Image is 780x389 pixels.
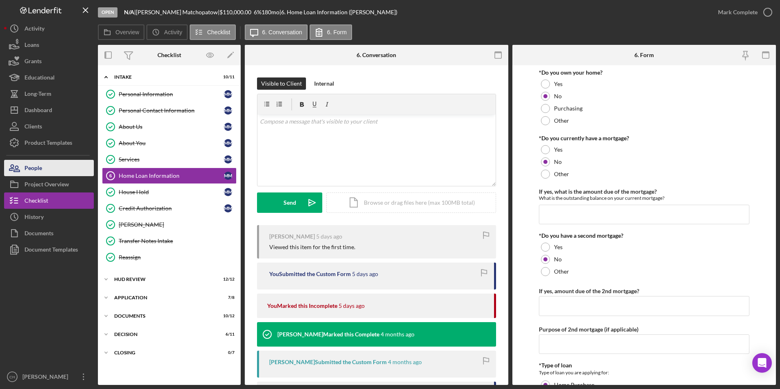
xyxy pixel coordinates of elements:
div: Reassign [119,254,236,261]
div: Activity [24,20,44,39]
div: About You [119,140,224,146]
div: Services [119,156,224,163]
div: Loans [24,37,39,55]
div: Type of loan you are applying for: [539,369,750,377]
div: Internal [314,77,334,90]
div: Application [114,295,214,300]
div: *Do you currently have a mortgage? [539,135,750,141]
div: M M [224,155,232,164]
label: Yes [554,146,563,153]
div: [PERSON_NAME] [269,233,315,240]
time: 2025-04-24 18:56 [381,331,414,338]
div: 6. Form [634,52,654,58]
div: M M [224,123,232,131]
label: Activity [164,29,182,35]
a: Reassign [102,249,237,265]
time: 2025-08-22 17:34 [352,271,378,277]
label: Other [554,171,569,177]
label: Yes [554,244,563,250]
div: What is the outstanding balance on your current mortgage? [539,195,750,201]
div: Checklist [24,192,48,211]
time: 2025-08-22 17:33 [339,303,365,309]
button: Overview [98,24,144,40]
div: Clients [24,118,42,137]
div: [PERSON_NAME] Marked this Complete [277,331,379,338]
label: Checklist [207,29,230,35]
div: 12 / 12 [220,277,235,282]
button: Visible to Client [257,77,306,90]
div: You Submitted the Custom Form [269,271,351,277]
label: Home Purchase [554,382,594,388]
div: 6 / 11 [220,332,235,337]
div: Viewed this item for the first time. [269,244,355,250]
div: *Do you own your home? [539,69,750,76]
button: Activity [4,20,94,37]
div: Decision [114,332,214,337]
tspan: 6 [109,173,112,178]
button: Long-Term [4,86,94,102]
time: 2025-08-22 17:42 [316,233,342,240]
div: Credit Authorization [119,205,224,212]
div: Transfer Notes Intake [119,238,236,244]
button: 6. Form [310,24,352,40]
div: Dashboard [24,102,52,120]
div: M M [224,172,232,180]
button: History [4,209,94,225]
a: [PERSON_NAME] [102,217,237,233]
div: Checklist [157,52,181,58]
div: People [24,160,42,178]
div: About Us [119,124,224,130]
div: [PERSON_NAME] Matchopatow | [136,9,219,15]
div: 7 / 8 [220,295,235,300]
div: House Hold [119,189,224,195]
div: 6 % [254,9,261,15]
div: M M [224,188,232,196]
a: About UsMM [102,119,237,135]
label: Yes [554,81,563,87]
div: Document Templates [24,241,78,260]
label: If yes, what is the amount due of the mortgage? [539,188,657,195]
div: Closing [114,350,214,355]
div: Project Overview [24,176,69,194]
div: 0 / 7 [220,350,235,355]
button: Checklist [190,24,236,40]
div: Home Loan Information [119,172,224,179]
a: Clients [4,118,94,135]
div: 6. Conversation [357,52,396,58]
button: Checklist [4,192,94,209]
button: Documents [4,225,94,241]
div: Open [98,7,117,18]
text: CH [9,375,15,379]
button: Grants [4,53,94,69]
a: About YouMM [102,135,237,151]
div: M M [224,204,232,212]
button: Document Templates [4,241,94,258]
b: N/A [124,9,134,15]
button: Project Overview [4,176,94,192]
label: 6. Form [327,29,347,35]
div: | [124,9,136,15]
div: Documents [114,314,214,318]
div: M M [224,106,232,115]
label: No [554,159,562,165]
a: Transfer Notes Intake [102,233,237,249]
button: Internal [310,77,338,90]
button: People [4,160,94,176]
a: House HoldMM [102,184,237,200]
div: *Type of loan [539,362,750,369]
div: Open Intercom Messenger [752,353,772,373]
a: Loans [4,37,94,53]
div: [PERSON_NAME] Submitted the Custom Form [269,359,387,365]
div: M M [224,139,232,147]
label: No [554,256,562,263]
button: Educational [4,69,94,86]
button: Product Templates [4,135,94,151]
button: Mark Complete [710,4,776,20]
